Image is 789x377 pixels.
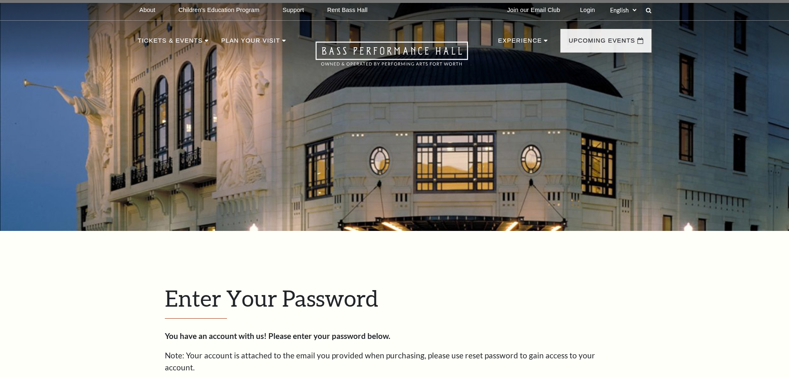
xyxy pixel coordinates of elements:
select: Select: [608,6,638,14]
p: Rent Bass Hall [327,7,368,14]
p: Plan Your Visit [221,36,280,50]
p: Children's Education Program [179,7,259,14]
p: Experience [498,36,542,50]
p: Support [282,7,304,14]
p: Upcoming Events [569,36,635,50]
p: About [140,7,155,14]
p: Tickets & Events [138,36,203,50]
p: Note: Your account is attached to the email you provided when purchasing, please use reset passwo... [165,350,625,373]
span: Enter Your Password [165,285,378,311]
strong: You have an account with us! [165,331,267,341]
strong: Please enter your password below. [268,331,390,341]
